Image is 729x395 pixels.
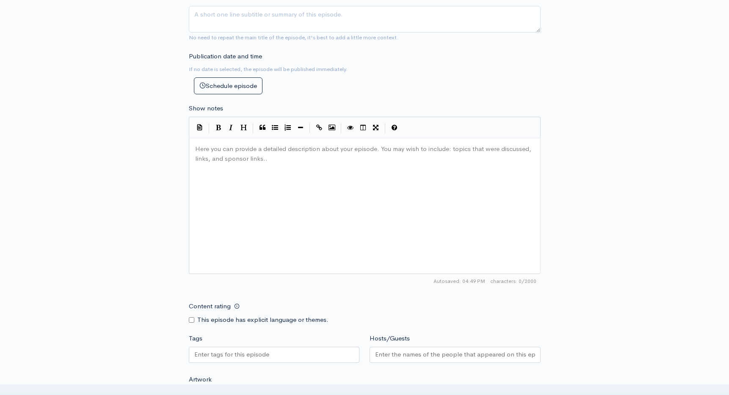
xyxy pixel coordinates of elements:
button: Bold [212,121,225,134]
button: Heading [237,121,250,134]
button: Generic List [269,121,282,134]
span: Autosaved: 04:49 PM [434,277,485,285]
button: Schedule episode [194,77,262,95]
label: Artwork [189,375,212,384]
label: This episode has explicit language or themes. [197,315,329,325]
button: Italic [225,121,237,134]
small: If no date is selected, the episode will be published immediately. [189,66,348,73]
label: Tags [189,334,202,343]
button: Toggle Preview [344,121,357,134]
i: | [341,123,342,133]
button: Insert Horizontal Line [294,121,307,134]
label: Show notes [189,104,223,113]
input: Enter tags for this episode [194,350,271,359]
i: | [209,123,210,133]
button: Create Link [313,121,326,134]
button: Numbered List [282,121,294,134]
i: | [253,123,254,133]
button: Toggle Side by Side [357,121,370,134]
label: Content rating [189,298,231,315]
button: Insert Show Notes Template [193,121,206,134]
button: Quote [256,121,269,134]
label: Hosts/Guests [370,334,410,343]
small: No need to repeat the main title of the episode, it's best to add a little more context. [189,34,398,41]
input: Enter the names of the people that appeared on this episode [375,350,535,359]
i: | [385,123,386,133]
span: 0/2000 [490,277,536,285]
label: Publication date and time [189,52,262,61]
i: | [309,123,310,133]
button: Toggle Fullscreen [370,121,382,134]
button: Insert Image [326,121,338,134]
button: Markdown Guide [388,121,401,134]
